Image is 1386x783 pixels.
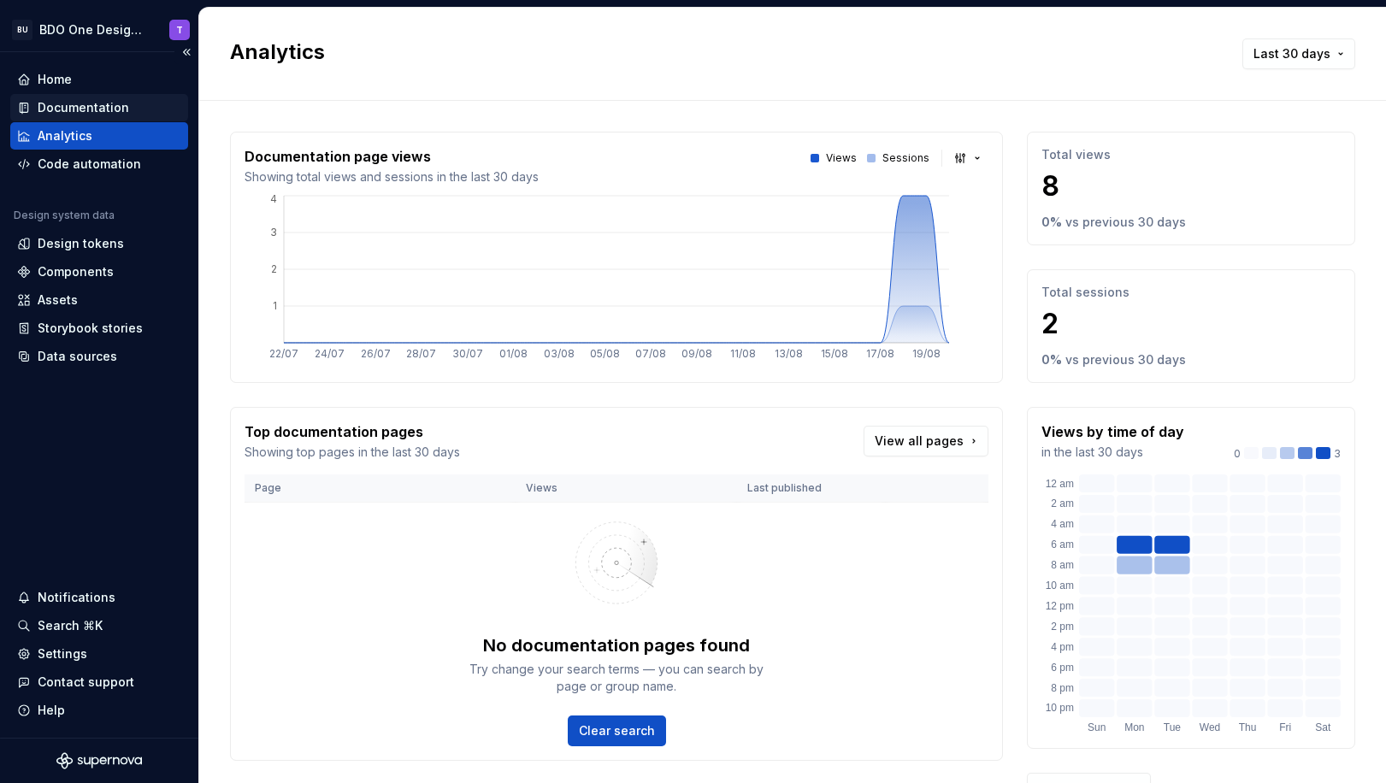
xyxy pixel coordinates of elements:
a: Components [10,258,188,286]
text: 2 am [1051,497,1074,509]
div: Contact support [38,674,134,691]
p: Showing top pages in the last 30 days [245,444,460,461]
a: Data sources [10,343,188,370]
a: Documentation [10,94,188,121]
text: 6 am [1051,539,1074,550]
button: Clear search [568,715,666,746]
tspan: 09/08 [681,347,712,360]
tspan: 13/08 [775,347,803,360]
a: Analytics [10,122,188,150]
tspan: 22/07 [269,347,298,360]
text: Sat [1315,721,1331,733]
div: Design tokens [38,235,124,252]
div: 3 [1234,447,1341,461]
tspan: 28/07 [406,347,436,360]
p: Sessions [882,151,929,165]
p: 2 [1041,307,1341,341]
p: vs previous 30 days [1065,214,1186,231]
tspan: 11/08 [730,347,756,360]
div: BDO One Design System [39,21,149,38]
span: Clear search [579,722,655,739]
a: Storybook stories [10,315,188,342]
tspan: 05/08 [590,347,620,360]
div: Try change your search terms — you can search by page or group name. [463,661,770,695]
text: 8 pm [1051,682,1074,694]
p: vs previous 30 days [1065,351,1186,368]
a: View all pages [864,426,988,456]
tspan: 26/07 [361,347,391,360]
div: BU [12,20,32,40]
tspan: 30/07 [452,347,483,360]
span: Last 30 days [1253,45,1330,62]
text: Thu [1239,721,1257,733]
tspan: 17/08 [866,347,894,360]
div: T [176,23,183,37]
text: Sun [1088,721,1106,733]
text: 8 am [1051,559,1074,571]
p: 0 % [1041,351,1062,368]
th: Views [516,474,737,503]
div: Design system data [14,209,115,222]
th: Page [245,474,516,503]
text: Fri [1279,721,1291,733]
a: Home [10,66,188,93]
tspan: 01/08 [499,347,528,360]
div: Components [38,263,114,280]
text: 12 am [1046,478,1074,490]
button: Help [10,697,188,724]
p: Views by time of day [1041,421,1184,442]
div: Help [38,702,65,719]
button: Notifications [10,584,188,611]
tspan: 19/08 [912,347,941,360]
text: Tue [1164,721,1182,733]
div: Analytics [38,127,92,144]
text: Mon [1124,721,1144,733]
p: 0 % [1041,214,1062,231]
div: Search ⌘K [38,617,103,634]
text: 6 pm [1051,662,1074,674]
a: Design tokens [10,230,188,257]
div: Code automation [38,156,141,173]
a: Code automation [10,150,188,178]
text: 4 pm [1051,641,1074,653]
tspan: 3 [270,226,277,238]
p: Total views [1041,146,1341,163]
span: View all pages [875,433,964,450]
button: Last 30 days [1242,38,1355,69]
div: No documentation pages found [483,633,750,657]
tspan: 15/08 [821,347,848,360]
div: Notifications [38,589,115,606]
tspan: 4 [270,192,277,205]
p: Top documentation pages [245,421,460,442]
button: Search ⌘K [10,612,188,639]
div: Assets [38,291,78,309]
tspan: 24/07 [315,347,345,360]
p: 8 [1041,169,1341,203]
p: Total sessions [1041,284,1341,301]
text: 4 am [1051,518,1074,530]
tspan: 07/08 [635,347,666,360]
div: Documentation [38,99,129,116]
div: Settings [38,645,87,662]
a: Settings [10,640,188,668]
tspan: 2 [271,262,277,275]
a: Assets [10,286,188,314]
text: Wed [1200,721,1220,733]
h2: Analytics [230,38,1215,66]
text: 10 am [1046,580,1074,592]
svg: Supernova Logo [56,752,142,769]
text: 2 pm [1051,621,1074,633]
p: Views [826,151,857,165]
text: 12 pm [1046,600,1074,612]
button: BUBDO One Design SystemT [3,11,195,48]
p: in the last 30 days [1041,444,1184,461]
div: Storybook stories [38,320,143,337]
tspan: 03/08 [544,347,575,360]
p: Showing total views and sessions in the last 30 days [245,168,539,185]
div: Data sources [38,348,117,365]
p: 0 [1234,447,1241,461]
div: Home [38,71,72,88]
p: Documentation page views [245,146,539,167]
button: Contact support [10,668,188,696]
